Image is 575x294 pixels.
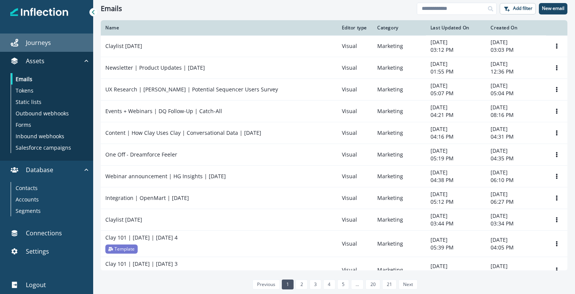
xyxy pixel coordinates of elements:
button: Options [551,105,563,117]
a: Outbound webhooks [11,107,87,119]
p: Emails [16,75,32,83]
a: Contacts [11,182,87,193]
p: [DATE] [430,38,482,46]
a: One Off - Dreamforce FeelerVisualMarketing[DATE]05:19 PM[DATE]04:35 PMOptions [101,144,567,166]
p: UX Research | [PERSON_NAME] | Potential Sequencer Users Survey [105,86,278,93]
a: Next page [399,280,418,289]
a: Clay 101 | [DATE] | [DATE] 4TemplateVisualMarketing[DATE]05:39 PM[DATE]04:05 PMOptions [101,231,567,257]
p: [DATE] [430,125,482,133]
button: Options [551,238,563,249]
p: Events + Webinars | DQ Follow-Up | Catch-All [105,107,222,115]
a: Claylist [DATE]VisualMarketing[DATE]03:44 PM[DATE]03:34 PMOptions [101,209,567,231]
p: 04:35 PM [491,155,542,162]
button: Options [551,264,563,276]
p: 04:16 PM [430,133,482,141]
h1: Emails [101,5,122,13]
td: Marketing [373,166,426,187]
p: [DATE] [430,82,482,89]
p: Journeys [26,38,51,47]
p: Template [114,245,135,253]
td: Marketing [373,57,426,79]
p: Outbound webhooks [16,109,69,117]
a: Page 5 [337,280,349,289]
p: 03:44 PM [430,220,482,227]
a: Clay 101 | [DATE] | [DATE] 3TemplateVisualMarketing[DATE]05:37 PM[DATE]03:04 PMOptions [101,257,567,283]
p: 03:34 PM [491,220,542,227]
button: Options [551,62,563,73]
p: Salesforce campaigns [16,144,71,152]
p: Contacts [16,184,38,192]
p: Database [26,165,53,174]
div: Created On [491,25,542,31]
p: [DATE] [491,190,542,198]
p: 03:04 PM [491,270,542,278]
a: Segments [11,205,87,216]
td: Marketing [373,257,426,283]
p: One Off - Dreamforce Feeler [105,151,177,158]
td: Visual [337,166,373,187]
td: Marketing [373,209,426,231]
p: Webinar announcement | HG Insights | [DATE] [105,173,226,180]
button: Options [551,214,563,225]
td: Visual [337,35,373,57]
a: Claylist [DATE]VisualMarketing[DATE]03:12 PM[DATE]03:03 PMOptions [101,35,567,57]
td: Marketing [373,101,426,122]
div: Name [105,25,332,31]
p: [DATE] [430,104,482,111]
a: Inbound webhooks [11,130,87,142]
td: Visual [337,79,373,101]
button: Add filter [500,3,536,14]
td: Marketing [373,231,426,257]
p: [DATE] [491,212,542,220]
a: Page 20 [365,280,380,289]
p: [DATE] [430,147,482,155]
a: Page 3 [310,280,321,289]
p: 06:27 PM [491,198,542,206]
p: Integration | OpenMart | [DATE] [105,194,189,202]
p: [DATE] [491,169,542,176]
p: [DATE] [491,147,542,155]
ul: Pagination [251,280,418,289]
p: 04:21 PM [430,111,482,119]
p: [DATE] [491,60,542,68]
p: [DATE] [430,212,482,220]
p: 03:12 PM [430,46,482,54]
p: Claylist [DATE] [105,42,142,50]
p: Claylist [DATE] [105,216,142,224]
p: [DATE] [491,82,542,89]
p: 05:19 PM [430,155,482,162]
a: Newsletter | Product Updates | [DATE]VisualMarketing[DATE]01:55 PM[DATE]12:36 PMOptions [101,57,567,79]
p: Tokens [16,86,33,94]
p: Static lists [16,98,41,106]
p: Accounts [16,195,39,203]
a: Emails [11,73,87,85]
div: Last Updated On [430,25,482,31]
td: Marketing [373,79,426,101]
p: Content | How Clay Uses Clay | Conversational Data | [DATE] [105,129,261,137]
p: Clay 101 | [DATE] | [DATE] 3 [105,260,178,268]
a: Events + Webinars | DQ Follow-Up | Catch-AllVisualMarketing[DATE]04:21 PM[DATE]08:16 PMOptions [101,101,567,122]
a: Tokens [11,85,87,96]
button: Options [551,127,563,139]
p: [DATE] [491,262,542,270]
p: Forms [16,121,31,129]
p: [DATE] [491,125,542,133]
p: Logout [26,280,46,289]
p: [DATE] [430,190,482,198]
a: UX Research | [PERSON_NAME] | Potential Sequencer Users SurveyVisualMarketing[DATE]05:07 PM[DATE]... [101,79,567,101]
td: Visual [337,209,373,231]
td: Marketing [373,144,426,166]
p: 04:31 PM [491,133,542,141]
td: Visual [337,231,373,257]
p: Settings [26,247,49,256]
a: Static lists [11,96,87,107]
a: Integration | OpenMart | [DATE]VisualMarketing[DATE]05:12 PM[DATE]06:27 PMOptions [101,187,567,209]
p: 03:03 PM [491,46,542,54]
button: New email [539,3,567,14]
td: Marketing [373,187,426,209]
td: Visual [337,122,373,144]
img: Inflection [10,7,68,18]
a: Page 4 [323,280,335,289]
a: Webinar announcement | HG Insights | [DATE]VisualMarketing[DATE]04:38 PM[DATE]06:10 PMOptions [101,166,567,187]
p: Newsletter | Product Updates | [DATE] [105,64,205,72]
